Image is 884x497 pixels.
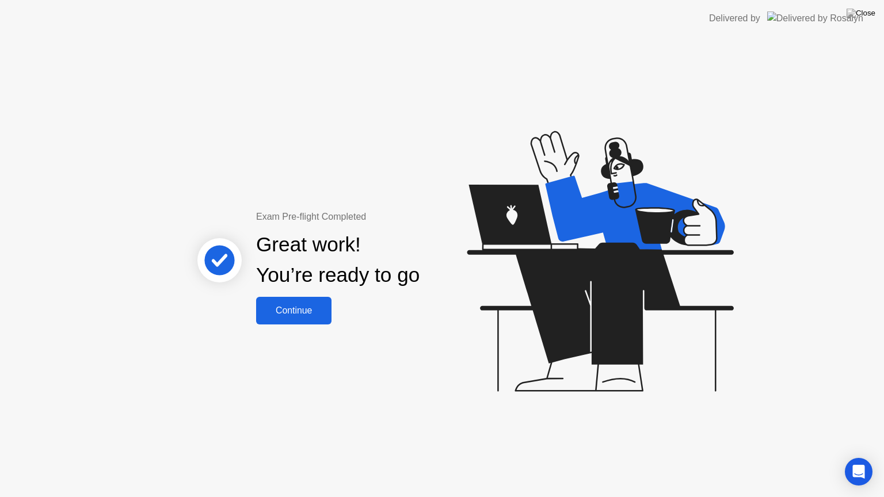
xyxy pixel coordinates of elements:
[709,12,760,25] div: Delivered by
[767,12,863,25] img: Delivered by Rosalyn
[256,230,420,290] div: Great work! You’re ready to go
[256,297,331,324] button: Continue
[845,458,872,485] div: Open Intercom Messenger
[260,305,328,316] div: Continue
[847,9,875,18] img: Close
[256,210,494,224] div: Exam Pre-flight Completed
